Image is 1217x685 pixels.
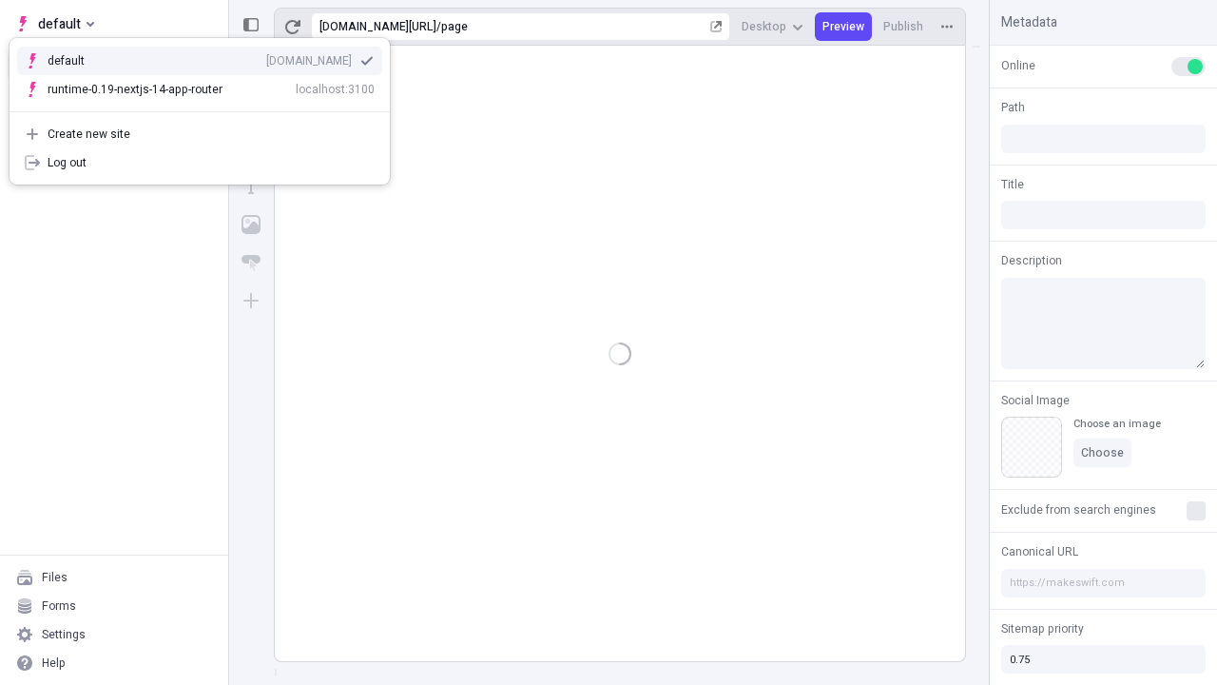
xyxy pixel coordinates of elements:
[48,53,114,68] div: default
[42,627,86,642] div: Settings
[876,12,931,41] button: Publish
[1001,501,1156,519] span: Exclude from search engines
[1073,417,1161,431] div: Choose an image
[42,656,66,671] div: Help
[436,19,441,34] div: /
[441,19,706,34] div: page
[266,53,352,68] div: [DOMAIN_NAME]
[1001,99,1025,116] span: Path
[815,12,872,41] button: Preview
[234,207,268,242] button: Image
[883,19,923,34] span: Publish
[1001,252,1062,269] span: Description
[42,570,68,585] div: Files
[319,19,436,34] div: [URL][DOMAIN_NAME]
[1001,176,1024,193] span: Title
[742,19,786,34] span: Desktop
[1001,620,1084,637] span: Sitemap priority
[822,19,864,34] span: Preview
[734,12,811,41] button: Desktop
[48,82,222,97] div: runtime-0.19-nextjs-14-app-router
[1001,569,1206,597] input: https://makeswift.com
[8,10,102,38] button: Select site
[296,82,375,97] div: localhost:3100
[1081,445,1124,460] span: Choose
[42,598,76,614] div: Forms
[234,245,268,280] button: Button
[1001,543,1078,560] span: Canonical URL
[1001,57,1035,74] span: Online
[1001,392,1070,409] span: Social Image
[1073,439,1131,467] button: Choose
[10,39,390,111] div: Suggestions
[38,12,81,35] span: default
[234,169,268,204] button: Text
